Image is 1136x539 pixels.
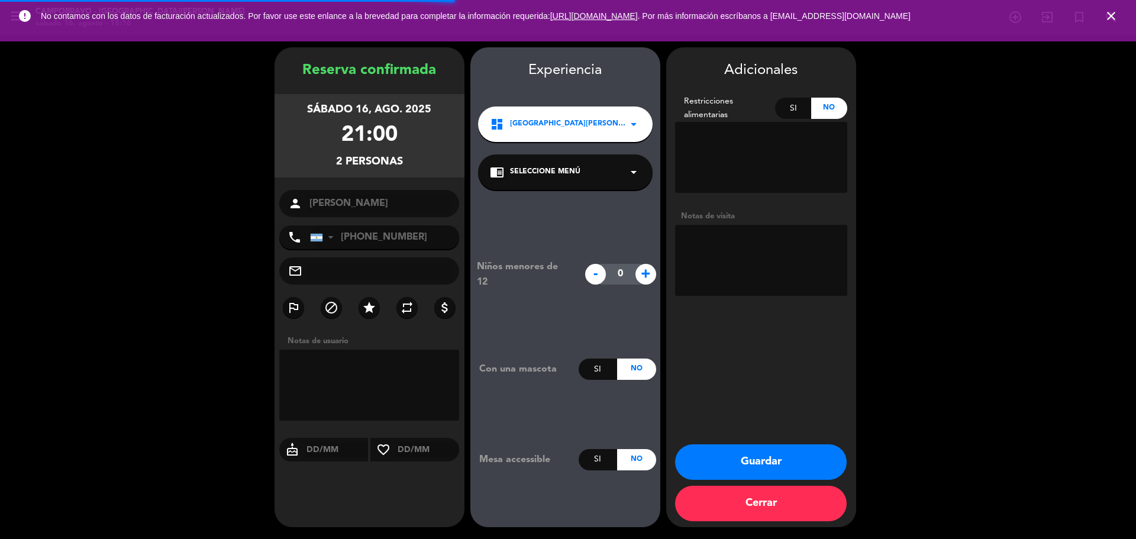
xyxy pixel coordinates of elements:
[617,359,656,380] div: No
[675,59,847,82] div: Adicionales
[275,59,464,82] div: Reserva confirmada
[675,210,847,222] div: Notas de visita
[336,153,403,170] div: 2 personas
[438,301,452,315] i: attach_money
[470,362,579,377] div: Con una mascota
[811,98,847,119] div: No
[307,101,431,118] div: sábado 16, ago. 2025
[675,486,847,521] button: Cerrar
[490,165,504,179] i: chrome_reader_mode
[470,59,660,82] div: Experiencia
[510,166,580,178] span: Seleccione Menú
[510,118,627,130] span: [GEOGRAPHIC_DATA][PERSON_NAME]
[579,359,617,380] div: Si
[550,11,638,21] a: [URL][DOMAIN_NAME]
[490,117,504,131] i: dashboard
[305,443,369,457] input: DD/MM
[279,443,305,457] i: cake
[286,301,301,315] i: outlined_flag
[627,165,641,179] i: arrow_drop_down
[282,335,464,347] div: Notas de usuario
[468,259,579,290] div: Niños menores de 12
[617,449,656,470] div: No
[370,443,396,457] i: favorite_border
[635,264,656,285] span: +
[627,117,641,131] i: arrow_drop_down
[362,301,376,315] i: star
[400,301,414,315] i: repeat
[288,196,302,211] i: person
[324,301,338,315] i: block
[470,452,579,467] div: Mesa accessible
[675,95,776,122] div: Restricciones alimentarias
[585,264,606,285] span: -
[288,230,302,244] i: phone
[675,444,847,480] button: Guardar
[341,118,398,153] div: 21:00
[396,443,460,457] input: DD/MM
[311,226,338,248] div: Argentina: +54
[41,11,911,21] span: No contamos con los datos de facturación actualizados. Por favor use este enlance a la brevedad p...
[579,449,617,470] div: Si
[1104,9,1118,23] i: close
[288,264,302,278] i: mail_outline
[775,98,811,119] div: Si
[18,9,32,23] i: error
[638,11,911,21] a: . Por más información escríbanos a [EMAIL_ADDRESS][DOMAIN_NAME]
